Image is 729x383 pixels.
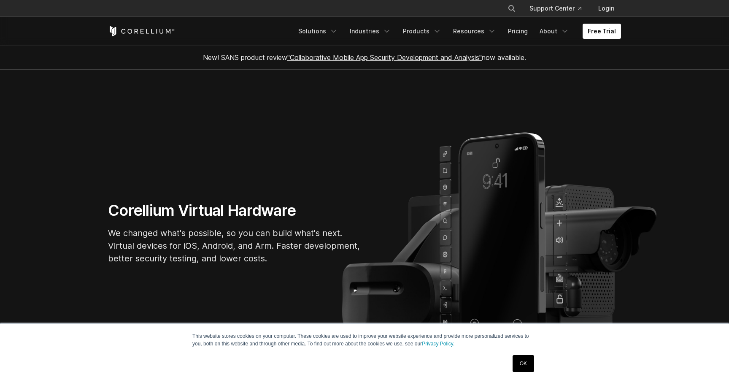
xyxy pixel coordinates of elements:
[535,24,574,39] a: About
[108,26,175,36] a: Corellium Home
[583,24,621,39] a: Free Trial
[448,24,501,39] a: Resources
[108,201,361,220] h1: Corellium Virtual Hardware
[523,1,588,16] a: Support Center
[503,24,533,39] a: Pricing
[422,341,454,347] a: Privacy Policy.
[504,1,519,16] button: Search
[591,1,621,16] a: Login
[513,355,534,372] a: OK
[203,53,526,62] span: New! SANS product review now available.
[108,227,361,265] p: We changed what's possible, so you can build what's next. Virtual devices for iOS, Android, and A...
[345,24,396,39] a: Industries
[287,53,482,62] a: "Collaborative Mobile App Security Development and Analysis"
[293,24,621,39] div: Navigation Menu
[293,24,343,39] a: Solutions
[398,24,446,39] a: Products
[497,1,621,16] div: Navigation Menu
[192,332,537,348] p: This website stores cookies on your computer. These cookies are used to improve your website expe...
